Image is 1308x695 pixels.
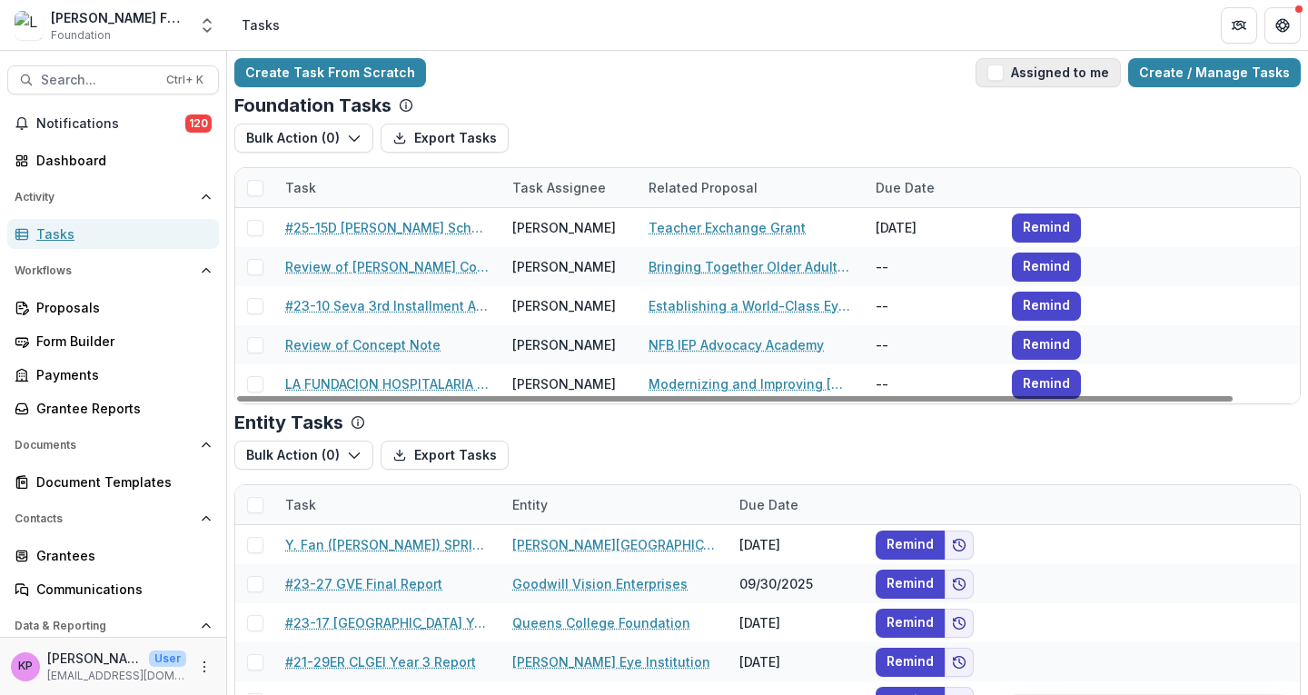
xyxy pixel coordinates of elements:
nav: breadcrumb [234,12,287,38]
a: #23-17 [GEOGRAPHIC_DATA] Year 2 Report [285,613,490,632]
div: -- [865,364,1001,403]
div: Due Date [865,168,1001,207]
button: Notifications120 [7,109,219,138]
img: Lavelle Fund for the Blind [15,11,44,40]
div: -- [865,247,1001,286]
a: [PERSON_NAME] Eye Institution [512,652,710,671]
div: Document Templates [36,472,204,491]
button: Remind [1012,331,1081,360]
button: Remind [1012,213,1081,243]
a: LA FUNDACION HOSPITALARIA [GEOGRAPHIC_DATA][PERSON_NAME] LOI Review [285,374,490,393]
a: Review of Concept Note [285,335,441,354]
div: [DATE] [728,525,865,564]
a: Form Builder [7,326,219,356]
button: Open Contacts [7,504,219,533]
div: Grantees [36,546,204,565]
div: [DATE] [728,642,865,681]
button: Export Tasks [381,124,509,153]
button: Get Help [1264,7,1301,44]
a: Review of [PERSON_NAME] Concept Note [285,257,490,276]
div: Proposals [36,298,204,317]
a: #23-10 Seva 3rd Installment Approval & Year 2 Report Summary [285,296,490,315]
a: Teacher Exchange Grant [649,218,806,237]
div: [PERSON_NAME] [512,257,616,276]
button: Remind [1012,292,1081,321]
a: Establishing a World-Class Eye Care Training and Learning Center in [GEOGRAPHIC_DATA] - 87560551 [649,296,854,315]
div: Task Assignee [501,168,638,207]
p: Entity Tasks [234,412,343,433]
span: Activity [15,191,193,204]
div: Payments [36,365,204,384]
button: Export Tasks [381,441,509,470]
a: Grantee Reports [7,393,219,423]
div: Due Date [728,485,865,524]
button: Search... [7,65,219,94]
a: Grantees [7,541,219,571]
div: Task [274,178,327,197]
div: Task [274,485,501,524]
a: Payments [7,360,219,390]
div: Dashboard [36,151,204,170]
div: [PERSON_NAME] [512,374,616,393]
button: Open Documents [7,431,219,460]
div: [PERSON_NAME] [512,335,616,354]
div: [PERSON_NAME] Fund for the Blind [51,8,187,27]
div: [PERSON_NAME] [512,296,616,315]
a: Create / Manage Tasks [1128,58,1301,87]
a: Modernizing and Improving [MEDICAL_DATA] Capacity in [GEOGRAPHIC_DATA], [GEOGRAPHIC_DATA] [649,374,854,393]
a: #25-15D [PERSON_NAME] School Confirmation of Grant Spend-down [285,218,490,237]
button: Remind [876,648,945,677]
div: Task [274,495,327,514]
button: Remind [876,609,945,638]
button: Open entity switcher [194,7,220,44]
button: Open Workflows [7,256,219,285]
div: Grantee Reports [36,399,204,418]
button: Partners [1221,7,1257,44]
div: [PERSON_NAME] [512,218,616,237]
a: Dashboard [7,145,219,175]
span: 120 [185,114,212,133]
a: #21-29ER CLGEI Year 3 Report [285,652,476,671]
div: Khanh Phan [18,660,33,672]
p: User [149,650,186,667]
div: Related Proposal [638,168,865,207]
a: Communications [7,574,219,604]
div: Task Assignee [501,178,617,197]
div: Tasks [36,224,204,243]
div: Task [274,168,501,207]
div: Entity [501,485,728,524]
button: Add to friends [945,648,974,677]
span: Foundation [51,27,111,44]
div: Entity [501,495,559,514]
span: Search... [41,73,155,88]
button: Open Data & Reporting [7,611,219,640]
button: Add to friends [945,570,974,599]
a: NFB IEP Advocacy Academy [649,335,824,354]
button: Assigned to me [976,58,1121,87]
div: Ctrl + K [163,70,207,90]
div: Due Date [865,178,946,197]
a: #23-27 GVE Final Report [285,574,442,593]
div: [DATE] [728,603,865,642]
div: Related Proposal [638,178,768,197]
span: Workflows [15,264,193,277]
a: Document Templates [7,467,219,497]
span: Contacts [15,512,193,525]
div: Form Builder [36,332,204,351]
div: Due Date [728,495,809,514]
p: Foundation Tasks [234,94,391,116]
div: Communications [36,580,204,599]
button: More [193,656,215,678]
button: Remind [876,531,945,560]
button: Add to friends [945,609,974,638]
a: [PERSON_NAME][GEOGRAPHIC_DATA] [512,535,718,554]
a: Proposals [7,293,219,323]
a: Tasks [7,219,219,249]
button: Bulk Action (0) [234,124,373,153]
button: Remind [1012,253,1081,282]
